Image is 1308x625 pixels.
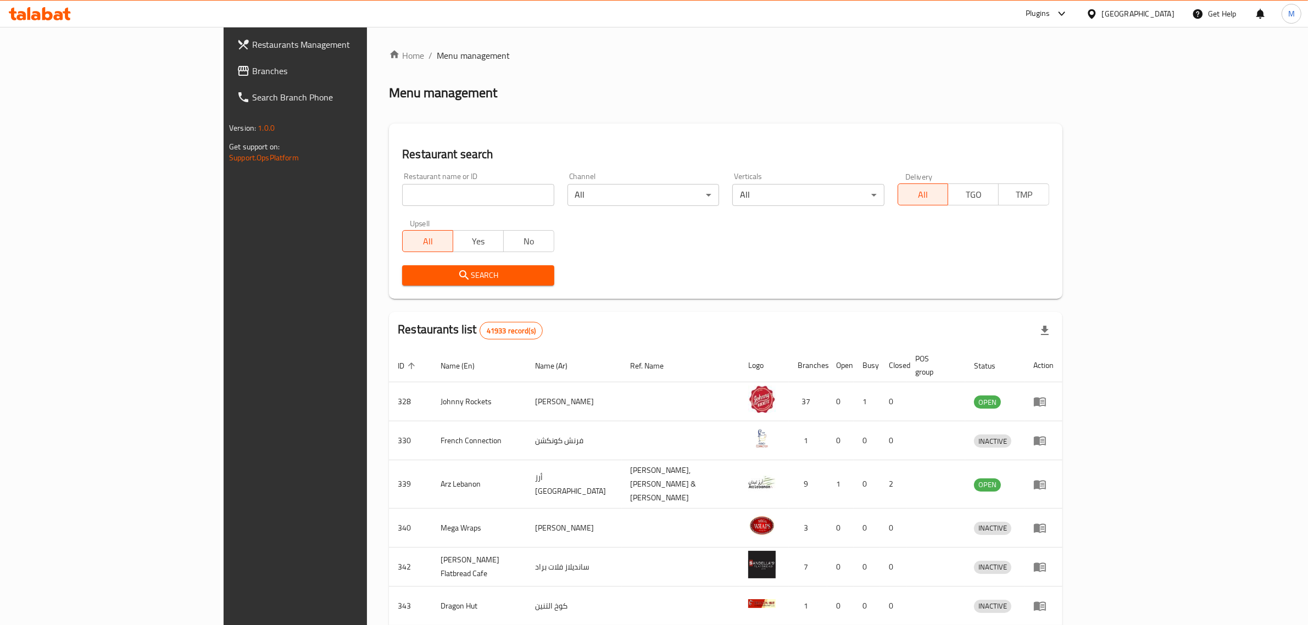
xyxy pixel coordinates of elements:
[974,435,1011,448] span: INACTIVE
[228,31,442,58] a: Restaurants Management
[748,425,776,452] img: French Connection
[789,548,827,587] td: 7
[432,382,526,421] td: Johnny Rockets
[480,322,543,339] div: Total records count
[974,478,1001,491] span: OPEN
[441,359,489,372] span: Name (En)
[854,509,880,548] td: 0
[1033,395,1054,408] div: Menu
[974,522,1011,534] span: INACTIVE
[974,561,1011,574] div: INACTIVE
[258,121,275,135] span: 1.0.0
[880,548,906,587] td: 0
[739,349,789,382] th: Logo
[789,509,827,548] td: 3
[410,219,430,227] label: Upsell
[903,187,944,203] span: All
[953,187,994,203] span: TGO
[402,146,1049,163] h2: Restaurant search
[880,382,906,421] td: 0
[789,382,827,421] td: 37
[526,421,622,460] td: فرنش كونكشن
[535,359,582,372] span: Name (Ar)
[1033,599,1054,612] div: Menu
[1033,521,1054,534] div: Menu
[974,359,1010,372] span: Status
[458,233,499,249] span: Yes
[229,139,280,154] span: Get support on:
[880,460,906,509] td: 2
[432,548,526,587] td: [PERSON_NAME] Flatbread Cafe
[827,460,854,509] td: 1
[748,590,776,617] img: Dragon Hut
[905,172,933,180] label: Delivery
[389,49,1062,62] nav: breadcrumb
[948,183,999,205] button: TGO
[1033,560,1054,573] div: Menu
[432,460,526,509] td: Arz Lebanon
[503,230,554,252] button: No
[974,395,1001,409] div: OPEN
[437,49,510,62] span: Menu management
[252,91,433,104] span: Search Branch Phone
[631,359,678,372] span: Ref. Name
[432,509,526,548] td: Mega Wraps
[854,421,880,460] td: 0
[854,548,880,587] td: 0
[480,326,542,336] span: 41933 record(s)
[974,434,1011,448] div: INACTIVE
[526,509,622,548] td: [PERSON_NAME]
[880,349,906,382] th: Closed
[880,421,906,460] td: 0
[827,509,854,548] td: 0
[827,548,854,587] td: 0
[228,58,442,84] a: Branches
[748,386,776,413] img: Johnny Rockets
[229,121,256,135] span: Version:
[229,150,299,165] a: Support.OpsPlatform
[748,468,776,496] img: Arz Lebanon
[402,184,554,206] input: Search for restaurant name or ID..
[789,349,827,382] th: Branches
[854,349,880,382] th: Busy
[432,421,526,460] td: French Connection
[398,321,543,339] h2: Restaurants list
[453,230,504,252] button: Yes
[974,478,1001,492] div: OPEN
[748,551,776,578] img: Sandella's Flatbread Cafe
[398,359,419,372] span: ID
[526,382,622,421] td: [PERSON_NAME]
[915,352,952,378] span: POS group
[389,84,497,102] h2: Menu management
[508,233,550,249] span: No
[854,460,880,509] td: 0
[1003,187,1045,203] span: TMP
[252,38,433,51] span: Restaurants Management
[526,548,622,587] td: سانديلاز فلات براد
[974,522,1011,535] div: INACTIVE
[854,382,880,421] td: 1
[1288,8,1295,20] span: M
[407,233,449,249] span: All
[622,460,740,509] td: [PERSON_NAME],[PERSON_NAME] & [PERSON_NAME]
[402,265,554,286] button: Search
[974,600,1011,612] span: INACTIVE
[1032,317,1058,344] div: Export file
[974,600,1011,613] div: INACTIVE
[827,421,854,460] td: 0
[228,84,442,110] a: Search Branch Phone
[252,64,433,77] span: Branches
[1025,349,1062,382] th: Action
[789,460,827,509] td: 9
[748,512,776,539] img: Mega Wraps
[880,509,906,548] td: 0
[402,230,453,252] button: All
[1102,8,1175,20] div: [GEOGRAPHIC_DATA]
[411,269,545,282] span: Search
[1026,7,1050,20] div: Plugins
[732,184,884,206] div: All
[789,421,827,460] td: 1
[827,349,854,382] th: Open
[827,382,854,421] td: 0
[1033,434,1054,447] div: Menu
